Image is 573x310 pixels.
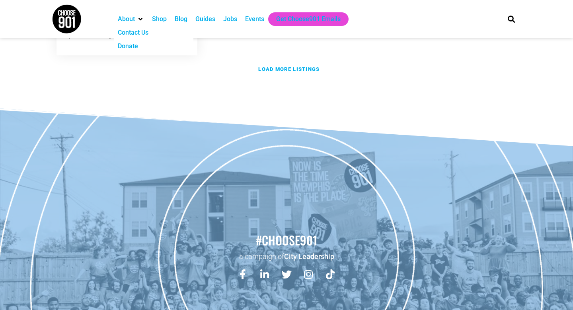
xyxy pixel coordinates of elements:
a: Shop [152,14,167,24]
strong: Load more listings [258,66,320,72]
a: Get Choose901 Emails [276,14,341,24]
a: City Leadership [284,252,334,261]
a: About [118,14,135,24]
a: Contact Us [118,28,148,37]
nav: Main nav [114,12,494,26]
h2: #choose901 [4,232,569,249]
a: Events [245,14,264,24]
a: Donate [118,41,138,51]
a: Blog [175,14,187,24]
div: Search [505,12,518,26]
a: Load more listings [52,60,521,78]
p: a campaign of [4,251,569,261]
strong: [PERSON_NAME] [68,33,111,39]
a: Guides [195,14,215,24]
a: Jobs [223,14,237,24]
div: About [114,12,148,26]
